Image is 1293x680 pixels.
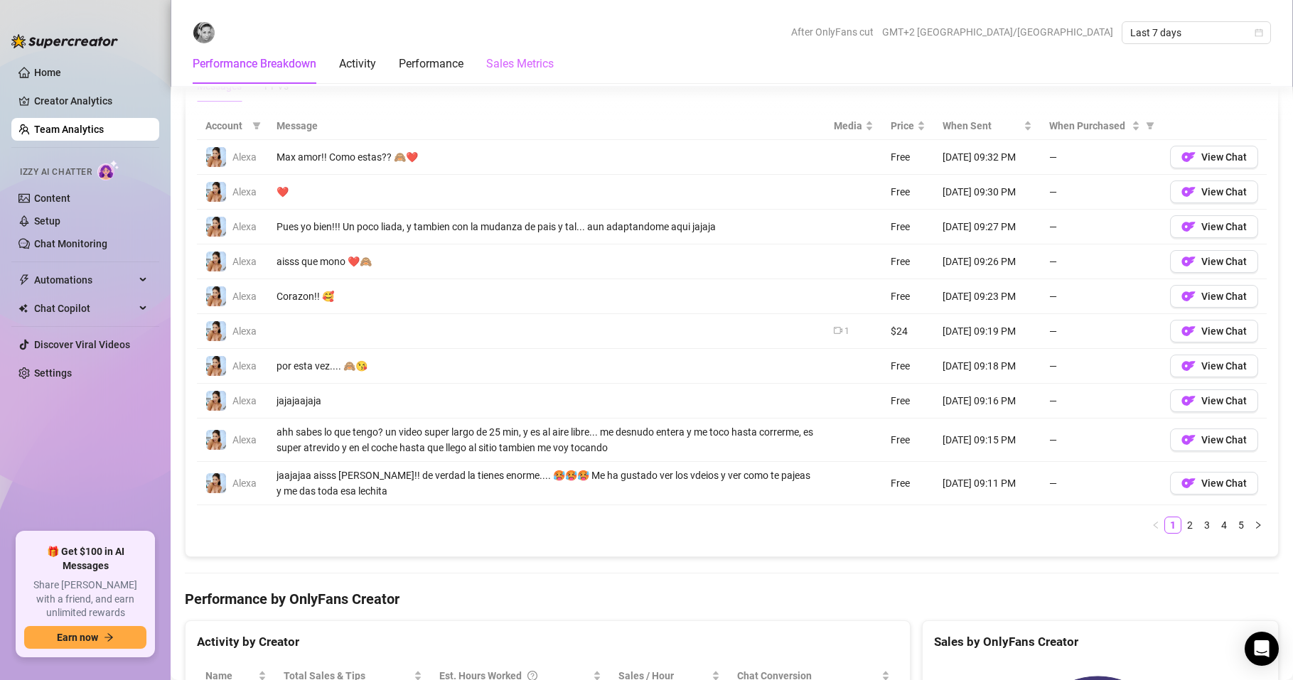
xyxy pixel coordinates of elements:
[882,244,934,279] td: Free
[206,391,226,411] img: Alexa
[277,468,817,499] div: jaajajaa aisss [PERSON_NAME]!! de verdad la tienes enorme.... 🥵🥵🥵 Me ha gustado ver los vdeios y ...
[34,90,148,112] a: Creator Analytics
[1170,250,1258,273] button: OFView Chat
[1041,462,1161,505] td: —
[1041,210,1161,244] td: —
[1170,399,1258,410] a: OFView Chat
[34,367,72,379] a: Settings
[882,419,934,462] td: Free
[1170,329,1258,340] a: OFView Chat
[1170,190,1258,201] a: OFView Chat
[1216,517,1232,533] a: 4
[18,303,28,313] img: Chat Copilot
[232,395,257,406] span: Alexa
[891,118,914,134] span: Price
[205,118,247,134] span: Account
[834,118,862,134] span: Media
[1255,28,1263,37] span: calendar
[1181,517,1198,534] li: 2
[1143,115,1157,136] span: filter
[943,118,1021,134] span: When Sent
[232,360,257,372] span: Alexa
[1181,185,1196,199] img: OF
[1181,254,1196,269] img: OF
[934,140,1041,175] td: [DATE] 09:32 PM
[1170,225,1258,236] a: OFView Chat
[1181,359,1196,373] img: OF
[277,393,817,409] div: jajajaajaja
[882,112,934,140] th: Price
[1041,419,1161,462] td: —
[1041,175,1161,210] td: —
[1201,434,1247,446] span: View Chat
[844,325,849,338] div: 1
[277,184,817,200] div: ❤️
[1170,355,1258,377] button: OFView Chat
[934,210,1041,244] td: [DATE] 09:27 PM
[1041,279,1161,314] td: —
[24,626,146,649] button: Earn nowarrow-right
[934,244,1041,279] td: [DATE] 09:26 PM
[206,321,226,341] img: Alexa
[1164,517,1181,534] li: 1
[1170,364,1258,375] a: OFView Chat
[206,217,226,237] img: Alexa
[1250,517,1267,534] li: Next Page
[1049,118,1129,134] span: When Purchased
[882,349,934,384] td: Free
[934,349,1041,384] td: [DATE] 09:18 PM
[1170,180,1258,203] button: OFView Chat
[882,384,934,419] td: Free
[791,21,874,43] span: After OnlyFans cut
[1181,324,1196,338] img: OF
[206,182,226,202] img: Alexa
[1041,314,1161,349] td: —
[882,279,934,314] td: Free
[1170,389,1258,412] button: OFView Chat
[882,21,1113,43] span: GMT+2 [GEOGRAPHIC_DATA]/[GEOGRAPHIC_DATA]
[1041,112,1161,140] th: When Purchased
[1201,395,1247,406] span: View Chat
[1170,155,1258,166] a: OFView Chat
[193,55,316,72] div: Performance Breakdown
[34,269,135,291] span: Automations
[232,186,257,198] span: Alexa
[882,314,934,349] td: $24
[34,339,130,350] a: Discover Viral Videos
[1170,146,1258,168] button: OFView Chat
[1201,151,1247,163] span: View Chat
[232,477,257,489] span: Alexa
[1201,291,1247,302] span: View Chat
[206,147,226,167] img: Alexa
[1041,349,1161,384] td: —
[34,238,107,249] a: Chat Monitoring
[97,160,119,180] img: AI Chatter
[1147,517,1164,534] li: Previous Page
[1147,517,1164,534] button: left
[1170,259,1258,271] a: OFView Chat
[277,219,817,234] div: Pues yo bien!!! Un poco liada, y tambien con la mudanza de pais y tal... aun adaptandome aqui jajaja
[277,358,817,374] div: por esta vez.... 🙈😘
[1181,394,1196,408] img: OF
[104,632,114,642] span: arrow-right
[934,314,1041,349] td: [DATE] 09:19 PM
[1181,289,1196,303] img: OF
[1201,325,1247,337] span: View Chat
[1170,294,1258,306] a: OFView Chat
[825,112,882,140] th: Media
[1165,517,1181,533] a: 1
[277,288,817,304] div: Corazon!! 🥰
[1181,476,1196,490] img: OF
[185,589,1279,609] h4: Performance by OnlyFans Creator
[934,384,1041,419] td: [DATE] 09:16 PM
[1181,433,1196,447] img: OF
[277,149,817,165] div: Max amor!! Como estas?? 🙈❤️
[1216,517,1233,534] li: 4
[57,632,98,643] span: Earn now
[1250,517,1267,534] button: right
[197,632,898,652] div: Activity by Creator
[11,34,118,48] img: logo-BBDzfeDw.svg
[1201,256,1247,267] span: View Chat
[1170,285,1258,308] button: OFView Chat
[1170,215,1258,238] button: OFView Chat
